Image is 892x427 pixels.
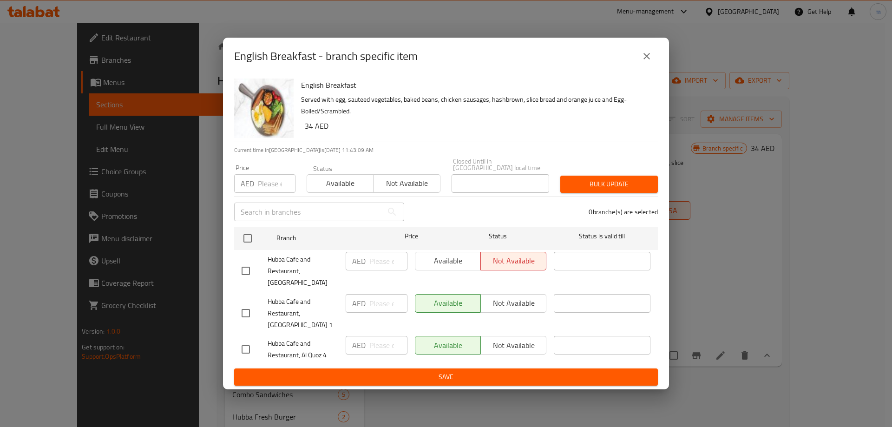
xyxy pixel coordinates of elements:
[352,256,366,267] p: AED
[234,79,294,138] img: English Breakfast
[234,203,383,221] input: Search in branches
[234,368,658,386] button: Save
[560,176,658,193] button: Bulk update
[276,232,373,244] span: Branch
[301,79,650,92] h6: English Breakfast
[369,294,407,313] input: Please enter price
[307,174,374,193] button: Available
[352,340,366,351] p: AED
[589,207,658,217] p: 0 branche(s) are selected
[380,230,442,242] span: Price
[234,49,418,64] h2: English Breakfast - branch specific item
[268,254,338,289] span: Hubba Cafe and Restaurant, [GEOGRAPHIC_DATA]
[450,230,546,242] span: Status
[242,371,650,383] span: Save
[311,177,370,190] span: Available
[554,230,650,242] span: Status is valid till
[301,94,650,117] p: Served with egg, sauteed vegetables, baked beans, chicken sausages, hashbrown, slice bread and or...
[258,174,295,193] input: Please enter price
[377,177,436,190] span: Not available
[305,119,650,132] h6: 34 AED
[369,252,407,270] input: Please enter price
[234,146,658,154] p: Current time in [GEOGRAPHIC_DATA] is [DATE] 11:43:09 AM
[636,45,658,67] button: close
[373,174,440,193] button: Not available
[268,296,338,331] span: Hubba Cafe and Restaurant, [GEOGRAPHIC_DATA] 1
[268,338,338,361] span: Hubba Cafe and Restaurant, Al Quoz 4
[369,336,407,355] input: Please enter price
[568,178,650,190] span: Bulk update
[241,178,254,189] p: AED
[352,298,366,309] p: AED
